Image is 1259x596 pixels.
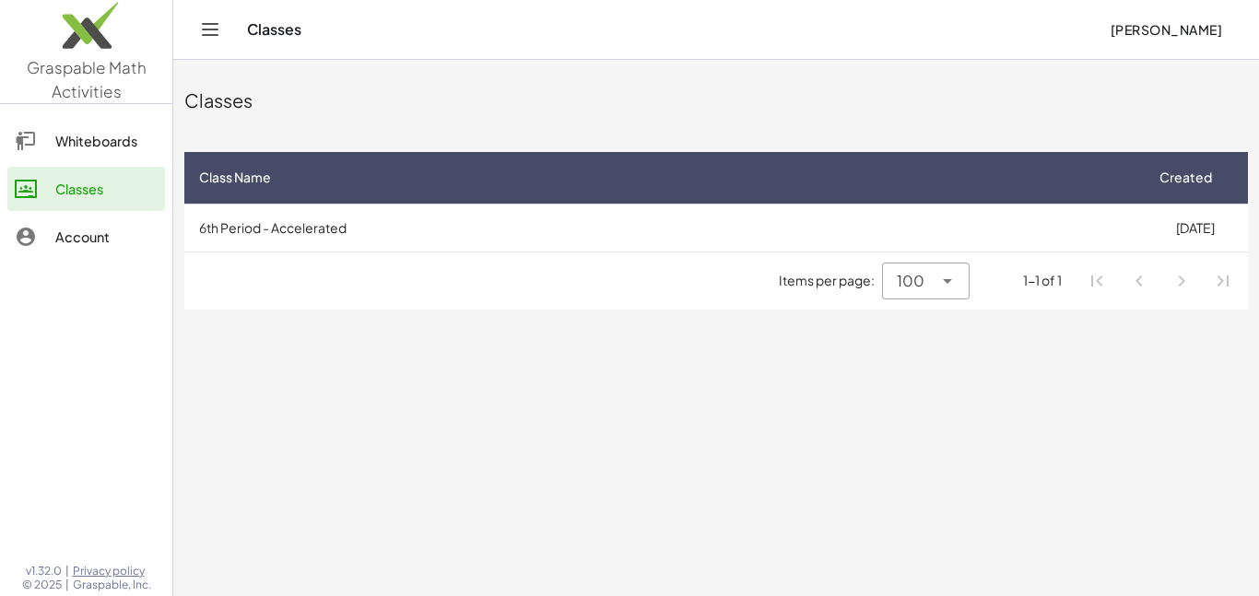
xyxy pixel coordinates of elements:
[73,564,151,578] a: Privacy policy
[7,215,165,259] a: Account
[1110,21,1222,38] span: [PERSON_NAME]
[65,578,69,592] span: |
[55,178,158,200] div: Classes
[184,88,1248,113] div: Classes
[27,57,147,101] span: Graspable Math Activities
[26,564,62,578] span: v1.32.0
[897,270,924,292] span: 100
[22,578,62,592] span: © 2025
[1077,260,1244,302] nav: Pagination Navigation
[779,271,882,290] span: Items per page:
[55,130,158,152] div: Whiteboards
[55,226,158,248] div: Account
[184,204,1142,251] td: 6th Period - Accelerated
[1142,204,1248,251] td: [DATE]
[7,119,165,163] a: Whiteboards
[195,15,225,44] button: Toggle navigation
[1023,271,1062,290] div: 1-1 of 1
[199,168,271,187] span: Class Name
[73,578,151,592] span: Graspable, Inc.
[1095,13,1237,46] button: [PERSON_NAME]
[65,564,69,578] span: |
[7,167,165,211] a: Classes
[1159,168,1212,187] span: Created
